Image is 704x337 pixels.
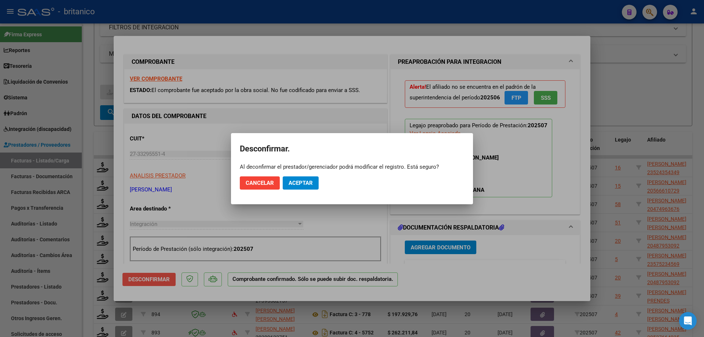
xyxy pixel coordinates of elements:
div: Open Intercom Messenger [679,312,697,330]
span: Cancelar [246,180,274,186]
button: Cancelar [240,176,280,190]
button: Aceptar [283,176,319,190]
span: Aceptar [289,180,313,186]
div: Al deconfirmar el prestador/gerenciador podrá modificar el registro. Está seguro? [240,163,464,171]
h2: Desconfirmar. [240,142,464,156]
